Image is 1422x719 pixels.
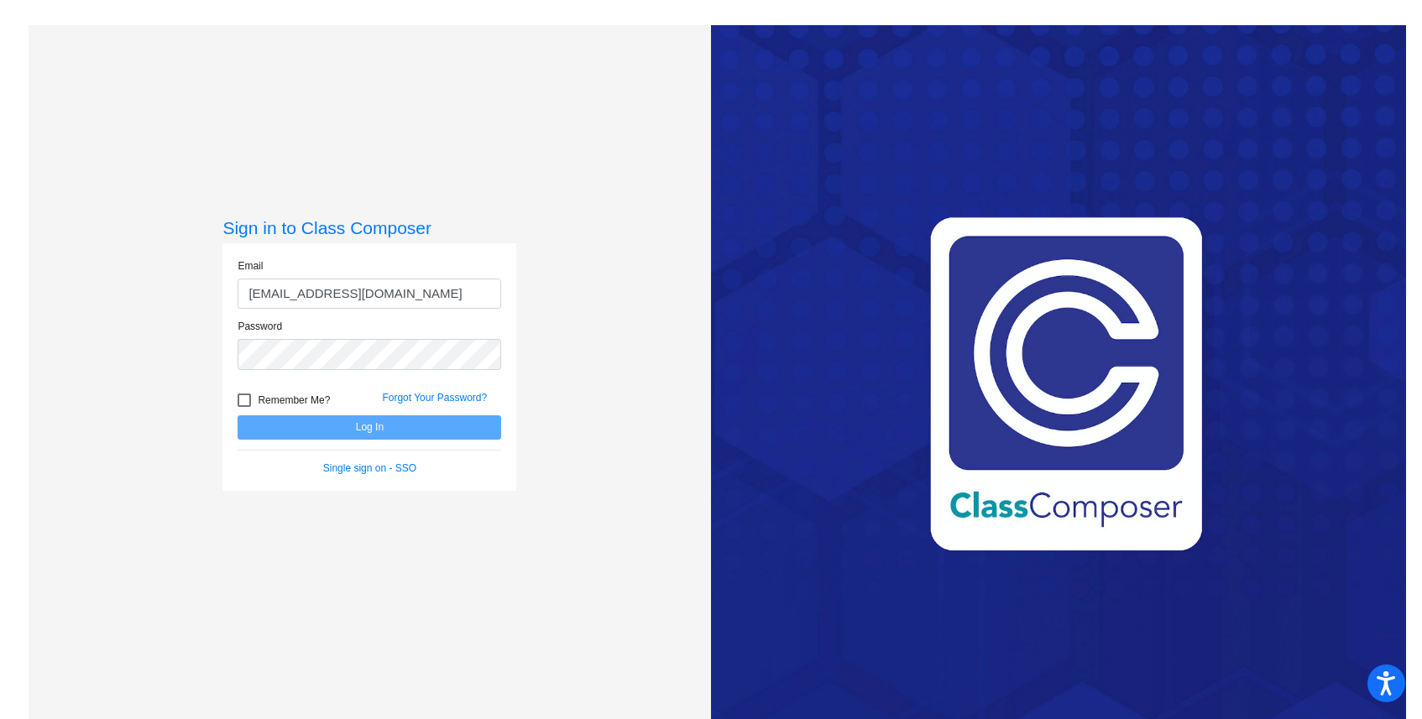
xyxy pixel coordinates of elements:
[238,319,282,334] label: Password
[382,392,487,404] a: Forgot Your Password?
[258,390,330,410] span: Remember Me?
[238,258,263,274] label: Email
[323,462,416,474] a: Single sign on - SSO
[222,217,516,238] h3: Sign in to Class Composer
[238,415,501,440] button: Log In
